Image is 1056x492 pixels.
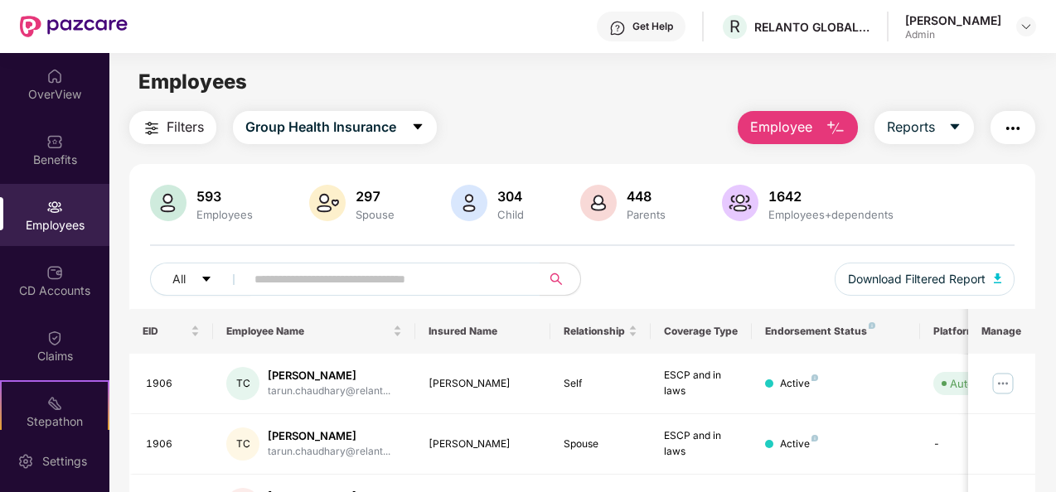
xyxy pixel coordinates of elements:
th: Insured Name [415,309,550,354]
div: ESCP and in laws [664,428,739,460]
button: Group Health Insurancecaret-down [233,111,437,144]
span: Relationship [564,325,626,338]
img: svg+xml;base64,PHN2ZyB4bWxucz0iaHR0cDovL3d3dy53My5vcmcvMjAwMC9zdmciIHhtbG5zOnhsaW5rPSJodHRwOi8vd3... [722,185,758,221]
img: svg+xml;base64,PHN2ZyBpZD0iU2V0dGluZy0yMHgyMCIgeG1sbnM9Imh0dHA6Ly93d3cudzMub3JnLzIwMDAvc3ZnIiB3aW... [17,453,34,470]
img: svg+xml;base64,PHN2ZyBpZD0iSG9tZSIgeG1sbnM9Imh0dHA6Ly93d3cudzMub3JnLzIwMDAvc3ZnIiB3aWR0aD0iMjAiIG... [46,68,63,84]
span: Download Filtered Report [848,270,986,288]
th: Relationship [550,309,652,354]
div: Settings [37,453,92,470]
div: [PERSON_NAME] [429,437,537,452]
span: search [540,273,572,286]
div: TC [226,367,259,400]
button: Employee [738,111,858,144]
div: [PERSON_NAME] [268,368,390,383]
span: caret-down [411,120,424,135]
div: [PERSON_NAME] [905,12,1001,28]
img: svg+xml;base64,PHN2ZyB4bWxucz0iaHR0cDovL3d3dy53My5vcmcvMjAwMC9zdmciIHdpZHRoPSIyNCIgaGVpZ2h0PSIyNC... [1003,118,1023,138]
div: Child [494,208,527,221]
div: Spouse [564,437,638,452]
div: Spouse [352,208,398,221]
div: Parents [623,208,669,221]
img: svg+xml;base64,PHN2ZyB4bWxucz0iaHR0cDovL3d3dy53My5vcmcvMjAwMC9zdmciIHhtbG5zOnhsaW5rPSJodHRwOi8vd3... [994,273,1002,283]
div: Endorsement Status [765,325,907,338]
div: Admin [905,28,1001,41]
img: manageButton [990,370,1016,397]
img: svg+xml;base64,PHN2ZyB4bWxucz0iaHR0cDovL3d3dy53My5vcmcvMjAwMC9zdmciIHhtbG5zOnhsaW5rPSJodHRwOi8vd3... [309,185,346,221]
div: tarun.chaudhary@relant... [268,383,390,399]
div: Get Help [632,20,673,33]
span: Employee Name [226,325,390,338]
div: tarun.chaudhary@relant... [268,444,390,460]
th: Employee Name [213,309,415,354]
img: svg+xml;base64,PHN2ZyBpZD0iSGVscC0zMngzMiIgeG1sbnM9Imh0dHA6Ly93d3cudzMub3JnLzIwMDAvc3ZnIiB3aWR0aD... [609,20,626,36]
div: [PERSON_NAME] [268,428,390,444]
div: TC [226,427,259,461]
img: svg+xml;base64,PHN2ZyB4bWxucz0iaHR0cDovL3d3dy53My5vcmcvMjAwMC9zdmciIHhtbG5zOnhsaW5rPSJodHRwOi8vd3... [826,118,845,138]
span: All [172,270,186,288]
button: Reportscaret-down [874,111,974,144]
div: 593 [193,188,256,205]
th: Manage [968,309,1035,354]
button: Download Filtered Report [835,263,1015,296]
img: svg+xml;base64,PHN2ZyB4bWxucz0iaHR0cDovL3d3dy53My5vcmcvMjAwMC9zdmciIHdpZHRoPSI4IiBoZWlnaHQ9IjgiIH... [811,374,818,381]
img: svg+xml;base64,PHN2ZyBpZD0iQ2xhaW0iIHhtbG5zPSJodHRwOi8vd3d3LnczLm9yZy8yMDAwL3N2ZyIgd2lkdGg9IjIwIi... [46,330,63,346]
span: R [729,17,740,36]
span: caret-down [201,273,212,287]
div: 304 [494,188,527,205]
span: Filters [167,117,204,137]
img: svg+xml;base64,PHN2ZyBpZD0iRW1wbG95ZWVzIiB4bWxucz0iaHR0cDovL3d3dy53My5vcmcvMjAwMC9zdmciIHdpZHRoPS... [46,199,63,215]
th: Coverage Type [651,309,752,354]
img: svg+xml;base64,PHN2ZyB4bWxucz0iaHR0cDovL3d3dy53My5vcmcvMjAwMC9zdmciIHhtbG5zOnhsaW5rPSJodHRwOi8vd3... [150,185,186,221]
button: Allcaret-down [150,263,251,296]
img: New Pazcare Logo [20,16,128,37]
div: 448 [623,188,669,205]
div: 1906 [146,376,201,392]
div: Active [780,376,818,392]
img: svg+xml;base64,PHN2ZyB4bWxucz0iaHR0cDovL3d3dy53My5vcmcvMjAwMC9zdmciIHdpZHRoPSIyMSIgaGVpZ2h0PSIyMC... [46,395,63,412]
div: Auto Verified [950,375,1016,392]
img: svg+xml;base64,PHN2ZyBpZD0iQ0RfQWNjb3VudHMiIGRhdGEtbmFtZT0iQ0QgQWNjb3VudHMiIHhtbG5zPSJodHRwOi8vd3... [46,264,63,281]
span: Employee [750,117,812,137]
img: svg+xml;base64,PHN2ZyB4bWxucz0iaHR0cDovL3d3dy53My5vcmcvMjAwMC9zdmciIHdpZHRoPSIyNCIgaGVpZ2h0PSIyNC... [142,118,162,138]
img: svg+xml;base64,PHN2ZyB4bWxucz0iaHR0cDovL3d3dy53My5vcmcvMjAwMC9zdmciIHhtbG5zOnhsaW5rPSJodHRwOi8vd3... [451,185,487,221]
span: Reports [887,117,935,137]
div: Employees [193,208,256,221]
div: Self [564,376,638,392]
span: Group Health Insurance [245,117,396,137]
img: svg+xml;base64,PHN2ZyB4bWxucz0iaHR0cDovL3d3dy53My5vcmcvMjAwMC9zdmciIHdpZHRoPSI4IiBoZWlnaHQ9IjgiIH... [869,322,875,329]
img: svg+xml;base64,PHN2ZyB4bWxucz0iaHR0cDovL3d3dy53My5vcmcvMjAwMC9zdmciIHhtbG5zOnhsaW5rPSJodHRwOi8vd3... [580,185,617,221]
th: EID [129,309,214,354]
span: caret-down [948,120,962,135]
div: 1642 [765,188,897,205]
img: svg+xml;base64,PHN2ZyBpZD0iRHJvcGRvd24tMzJ4MzIiIHhtbG5zPSJodHRwOi8vd3d3LnczLm9yZy8yMDAwL3N2ZyIgd2... [1020,20,1033,33]
td: - [920,414,1038,475]
button: search [540,263,581,296]
img: svg+xml;base64,PHN2ZyB4bWxucz0iaHR0cDovL3d3dy53My5vcmcvMjAwMC9zdmciIHdpZHRoPSI4IiBoZWlnaHQ9IjgiIH... [811,435,818,441]
div: Employees+dependents [765,208,897,221]
div: Platform Status [933,325,1025,338]
span: EID [143,325,188,338]
div: ESCP and in laws [664,368,739,399]
div: Stepathon [2,413,108,430]
div: [PERSON_NAME] [429,376,537,392]
button: Filters [129,111,216,144]
div: RELANTO GLOBAL PRIVATE LIMITED [754,19,870,35]
div: Active [780,437,818,452]
span: Employees [138,70,247,94]
div: 297 [352,188,398,205]
img: svg+xml;base64,PHN2ZyBpZD0iQmVuZWZpdHMiIHhtbG5zPSJodHRwOi8vd3d3LnczLm9yZy8yMDAwL3N2ZyIgd2lkdGg9Ij... [46,133,63,150]
div: 1906 [146,437,201,452]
